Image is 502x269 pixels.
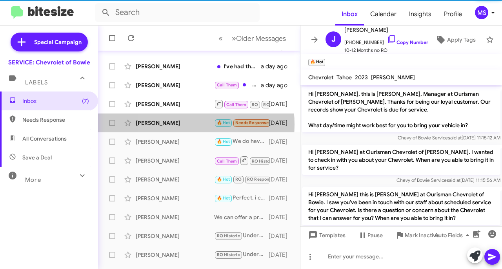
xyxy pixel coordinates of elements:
[214,213,269,221] div: We can offer a professionally trained technician to service the vehicle, as well as a vin log sea...
[428,228,478,242] button: Auto Fields
[217,252,240,257] span: RO Historic
[247,177,277,182] span: RO Responded
[403,3,438,26] a: Insights
[269,251,294,259] div: [DATE]
[82,97,89,105] span: (7)
[217,139,230,144] span: 🔥 Hot
[217,233,240,238] span: RO Historic
[214,137,269,146] div: We do have availability for [DATE] and [DATE]
[25,79,48,86] span: Labels
[364,3,403,26] a: Calendar
[22,135,67,143] span: All Conversations
[252,102,258,107] span: RO
[447,177,460,183] span: said at
[217,159,237,164] span: Call Them
[136,119,214,127] div: [PERSON_NAME]
[435,228,472,242] span: Auto Fields
[214,250,269,259] div: Understood. I see that we have strictly changed the engine oil in the past. There are multiple th...
[136,157,214,165] div: [PERSON_NAME]
[214,81,261,90] div: Call me
[302,187,500,225] p: Hi [PERSON_NAME] this is [PERSON_NAME] at Ourisman Chevrolet of Bowie. I saw you've been in touch...
[308,74,333,81] span: Chevrolet
[217,120,230,125] span: 🔥 Hot
[217,82,237,88] span: Call Them
[302,87,500,132] p: Hi [PERSON_NAME], this is [PERSON_NAME], Manager at Ourisman Chevrolet of [PERSON_NAME]. Thanks f...
[344,46,428,54] span: 10-12 Months no RO
[438,3,468,26] a: Profile
[214,175,269,184] div: Perfect, we'll see you then
[352,228,389,242] button: Pause
[22,97,89,105] span: Inbox
[227,30,291,46] button: Next
[226,102,247,107] span: Call Them
[136,176,214,183] div: [PERSON_NAME]
[235,177,242,182] span: RO
[405,228,439,242] span: Mark Inactive
[214,231,269,240] div: Understood. Thanks.
[269,138,294,146] div: [DATE]
[344,25,428,35] span: [PERSON_NAME]
[214,156,269,165] div: We do and it looks available all throughout the day, What time works for you.
[11,33,88,51] a: Special Campaign
[25,176,41,183] span: More
[217,177,230,182] span: 🔥 Hot
[236,34,286,43] span: Older Messages
[397,177,500,183] span: Chevy of Bowie Service [DATE] 11:15:56 AM
[34,38,82,46] span: Special Campaign
[269,213,294,221] div: [DATE]
[269,157,294,165] div: [DATE]
[387,39,428,45] a: Copy Number
[302,145,500,175] p: Hi [PERSON_NAME] at Ourisman Chevrolet of [PERSON_NAME]. I wanted to check in with you about your...
[136,138,214,146] div: [PERSON_NAME]
[371,74,415,81] span: [PERSON_NAME]
[22,154,52,161] span: Save a Deal
[269,100,294,108] div: [DATE]
[307,228,346,242] span: Templates
[136,194,214,202] div: [PERSON_NAME]
[217,196,230,201] span: 🔥 Hot
[308,59,325,66] small: 🔥 Hot
[398,135,500,141] span: Chevy of Bowie Service [DATE] 11:15:12 AM
[468,6,493,19] button: MS
[269,194,294,202] div: [DATE]
[136,213,214,221] div: [PERSON_NAME]
[214,99,269,109] div: Inbound Call
[269,119,294,127] div: [DATE]
[235,120,269,125] span: Needs Response
[355,74,368,81] span: 2023
[447,33,476,47] span: Apply Tags
[269,232,294,240] div: [DATE]
[214,194,269,203] div: Perfect, i can assist with setting you up. What time works for you?
[336,74,352,81] span: Tahoe
[448,135,462,141] span: said at
[428,33,482,47] button: Apply Tags
[214,30,227,46] button: Previous
[214,62,261,70] div: I've had the maintenance done on it already but i do have a question about a message thats poppin...
[22,116,89,124] span: Needs Response
[214,30,291,46] nav: Page navigation example
[95,3,260,22] input: Search
[263,102,293,107] span: RO Responded
[300,228,352,242] button: Templates
[214,118,269,127] div: What service is needed for my vehicle? How much is the service?
[136,251,214,259] div: [PERSON_NAME]
[331,33,336,46] span: J
[344,35,428,46] span: [PHONE_NUMBER]
[136,62,214,70] div: [PERSON_NAME]
[261,81,294,89] div: a day ago
[367,228,383,242] span: Pause
[261,62,294,70] div: a day ago
[232,33,236,43] span: »
[269,176,294,183] div: [DATE]
[335,3,364,26] a: Inbox
[389,228,446,242] button: Mark Inactive
[218,33,223,43] span: «
[8,59,90,66] div: SERVICE: Chevrolet of Bowie
[136,100,214,108] div: [PERSON_NAME]
[252,159,275,164] span: RO Historic
[136,232,214,240] div: [PERSON_NAME]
